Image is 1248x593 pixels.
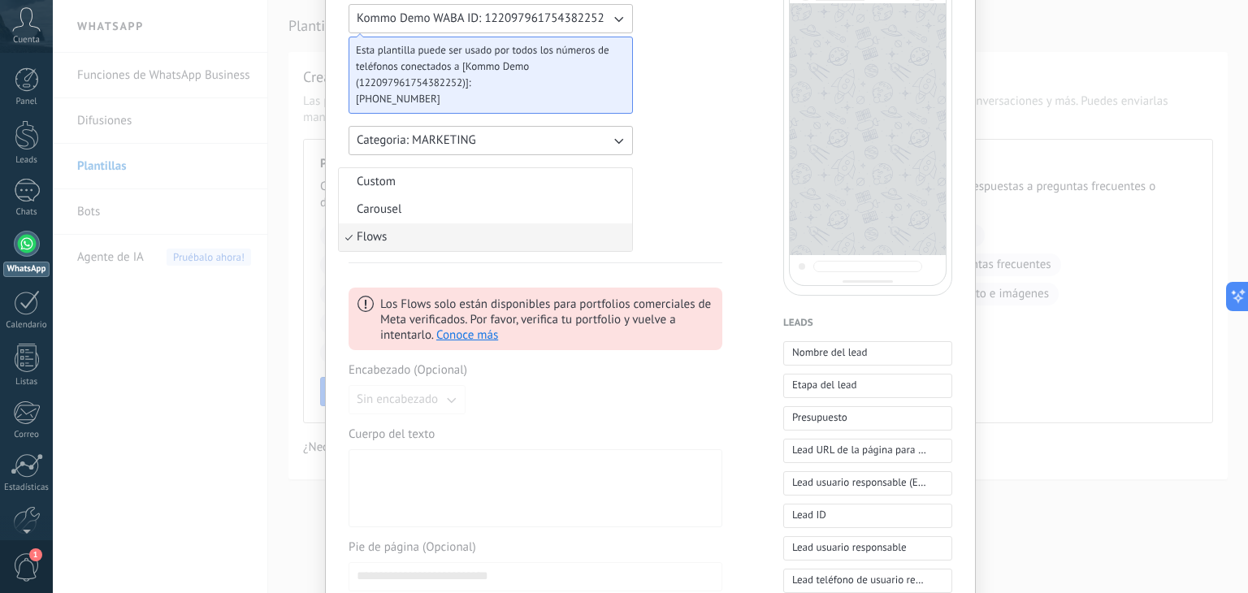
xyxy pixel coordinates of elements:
span: Etapa del lead [792,377,856,393]
span: Lead usuario responsable [792,539,907,556]
span: Encabezado (Opcional) [349,362,467,379]
span: [PHONE_NUMBER] [356,91,613,107]
div: Correo [3,430,50,440]
div: Estadísticas [3,483,50,493]
button: Lead URL de la página para compartir con los clientes [783,439,952,463]
div: Chats [3,207,50,218]
span: Custom [357,174,396,190]
span: Nombre del lead [792,344,868,361]
button: Lead usuario responsable (Email) [783,471,952,496]
h4: Leads [783,315,952,331]
span: Lead usuario responsable (Email) [792,474,926,491]
button: Presupuesto [783,406,952,431]
button: Nombre del lead [783,341,952,366]
span: Kommo Demo WABA ID: 122097961754382252 [357,11,604,27]
span: Pie de página (Opcional) [349,539,476,556]
button: Lead usuario responsable [783,536,952,561]
span: Lead ID [792,507,826,523]
button: Kommo Demo WABA ID: 122097961754382252 [349,4,633,33]
span: Esta plantilla puede ser usado por todos los números de teléfonos conectados a [Kommo Demo (12209... [356,42,613,91]
div: Los Flows solo están disponibles para portfolios comerciales de Meta verificados. Por favor, veri... [380,295,713,343]
div: Listas [3,377,50,387]
button: Lead ID [783,504,952,528]
span: Lead URL de la página para compartir con los clientes [792,442,926,458]
span: Cuerpo del texto [349,426,435,443]
span: Presupuesto [792,409,847,426]
span: Categoria: MARKETING [357,132,476,149]
span: Carousel [357,201,401,218]
div: Leads [3,155,50,166]
button: Lead teléfono de usuario responsable [783,569,952,593]
span: 1 [29,548,42,561]
div: Calendario [3,320,50,331]
button: Categoria: MARKETING [349,126,633,155]
span: Cuenta [13,35,40,45]
span: Lead teléfono de usuario responsable [792,572,926,588]
div: WhatsApp [3,262,50,277]
span: Sin encabezado [357,392,438,408]
a: Conoce más [436,327,498,343]
span: Flows [357,229,387,245]
button: Sin encabezado [349,385,466,414]
div: Panel [3,97,50,107]
button: Etapa del lead [783,374,952,398]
